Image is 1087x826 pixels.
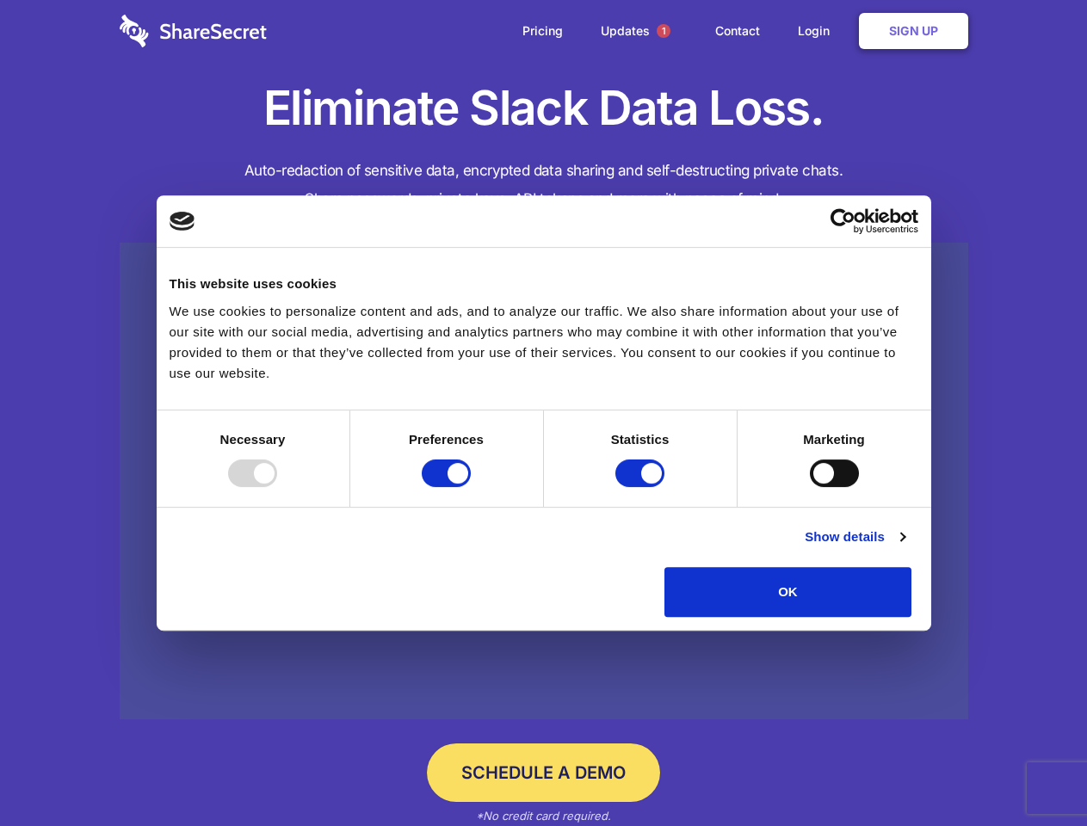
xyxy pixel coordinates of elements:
a: Usercentrics Cookiebot - opens in a new window [768,208,918,234]
strong: Marketing [803,432,865,447]
a: Sign Up [859,13,968,49]
strong: Preferences [409,432,484,447]
div: This website uses cookies [170,274,918,294]
a: Show details [805,527,905,547]
h1: Eliminate Slack Data Loss. [120,77,968,139]
div: We use cookies to personalize content and ads, and to analyze our traffic. We also share informat... [170,301,918,384]
a: Wistia video thumbnail [120,243,968,720]
strong: Necessary [220,432,286,447]
a: Schedule a Demo [427,743,660,802]
img: logo-wordmark-white-trans-d4663122ce5f474addd5e946df7df03e33cb6a1c49d2221995e7729f52c070b2.svg [120,15,267,47]
em: *No credit card required. [476,809,611,823]
a: Pricing [505,4,580,58]
a: Contact [698,4,777,58]
span: 1 [657,24,670,38]
button: OK [664,567,911,617]
img: logo [170,212,195,231]
strong: Statistics [611,432,670,447]
a: Login [781,4,855,58]
h4: Auto-redaction of sensitive data, encrypted data sharing and self-destructing private chats. Shar... [120,157,968,213]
